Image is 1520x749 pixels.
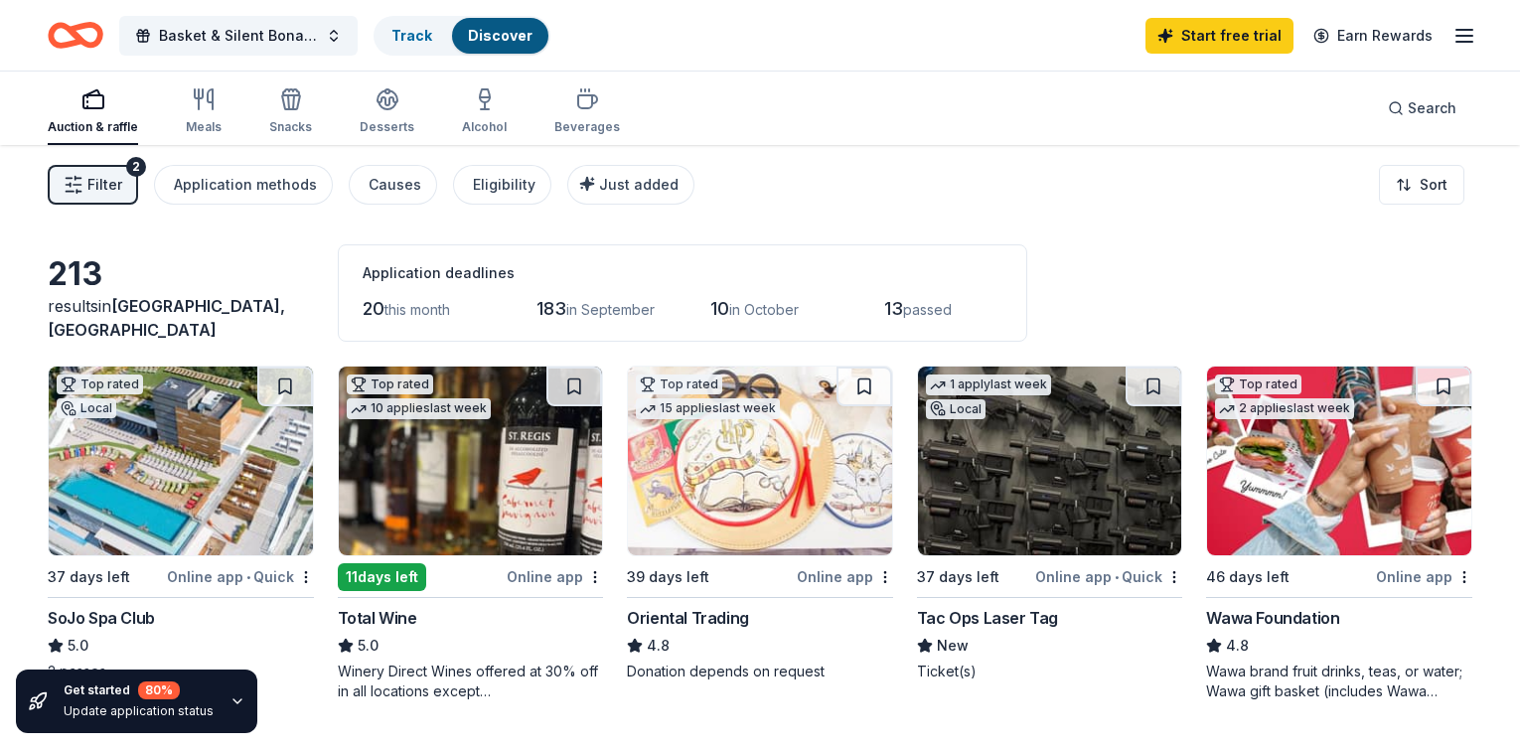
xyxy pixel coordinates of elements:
span: Sort [1420,173,1447,197]
span: Basket & Silent Bonanza [159,24,318,48]
div: 2 applies last week [1215,398,1354,419]
span: 13 [884,298,903,319]
div: Top rated [57,374,143,394]
div: Winery Direct Wines offered at 30% off in all locations except [GEOGRAPHIC_DATA], [GEOGRAPHIC_DAT... [338,662,604,701]
div: Online app [507,564,603,589]
div: Donation depends on request [627,662,893,681]
img: Image for Oriental Trading [628,367,892,555]
div: 37 days left [48,565,130,589]
div: Get started [64,681,214,699]
a: Discover [468,27,532,44]
div: 46 days left [1206,565,1290,589]
div: Top rated [1215,374,1301,394]
div: 39 days left [627,565,709,589]
div: 1 apply last week [926,374,1051,395]
a: Earn Rewards [1301,18,1444,54]
button: Sort [1379,165,1464,205]
span: 4.8 [1226,634,1249,658]
div: results [48,294,314,342]
div: Application methods [174,173,317,197]
button: TrackDiscover [374,16,550,56]
a: Image for Tac Ops Laser Tag1 applylast weekLocal37 days leftOnline app•QuickTac Ops Laser TagNewT... [917,366,1183,681]
a: Image for Wawa FoundationTop rated2 applieslast week46 days leftOnline appWawa Foundation4.8Wawa ... [1206,366,1472,701]
a: Home [48,12,103,59]
div: Eligibility [473,173,535,197]
button: Auction & raffle [48,79,138,145]
span: 5.0 [358,634,379,658]
button: Application methods [154,165,333,205]
button: Basket & Silent Bonanza [119,16,358,56]
button: Eligibility [453,165,551,205]
button: Desserts [360,79,414,145]
div: Tac Ops Laser Tag [917,606,1058,630]
span: this month [384,301,450,318]
span: Search [1408,96,1456,120]
span: New [937,634,969,658]
span: • [1115,569,1119,585]
div: 11 days left [338,563,426,591]
span: Filter [87,173,122,197]
div: Online app Quick [167,564,314,589]
div: Online app Quick [1035,564,1182,589]
span: Just added [599,176,679,193]
div: SoJo Spa Club [48,606,155,630]
button: Meals [186,79,222,145]
div: 2 [126,157,146,177]
span: 5.0 [68,634,88,658]
button: Beverages [554,79,620,145]
span: 183 [536,298,566,319]
div: Total Wine [338,606,417,630]
a: Image for Total WineTop rated10 applieslast week11days leftOnline appTotal Wine5.0Winery Direct W... [338,366,604,701]
a: Track [391,27,432,44]
div: Snacks [269,119,312,135]
div: Meals [186,119,222,135]
div: 213 [48,254,314,294]
div: Wawa brand fruit drinks, teas, or water; Wawa gift basket (includes Wawa products and coupons) [1206,662,1472,701]
div: Ticket(s) [917,662,1183,681]
button: Causes [349,165,437,205]
img: Image for Total Wine [339,367,603,555]
span: 10 [710,298,729,319]
span: • [246,569,250,585]
button: Search [1372,88,1472,128]
div: Top rated [636,374,722,394]
div: Local [926,399,986,419]
div: Causes [369,173,421,197]
div: Application deadlines [363,261,1002,285]
div: Online app [1376,564,1472,589]
img: Image for SoJo Spa Club [49,367,313,555]
a: Image for Oriental TradingTop rated15 applieslast week39 days leftOnline appOriental Trading4.8Do... [627,366,893,681]
div: Top rated [347,374,433,394]
span: [GEOGRAPHIC_DATA], [GEOGRAPHIC_DATA] [48,296,285,340]
div: 37 days left [917,565,999,589]
span: passed [903,301,952,318]
span: in September [566,301,655,318]
img: Image for Wawa Foundation [1207,367,1471,555]
div: Desserts [360,119,414,135]
div: Oriental Trading [627,606,749,630]
button: Alcohol [462,79,507,145]
div: Update application status [64,703,214,719]
a: Start free trial [1145,18,1293,54]
span: 4.8 [647,634,670,658]
div: Online app [797,564,893,589]
div: 10 applies last week [347,398,491,419]
a: Image for SoJo Spa ClubTop ratedLocal37 days leftOnline app•QuickSoJo Spa Club5.02 passes [48,366,314,681]
span: 20 [363,298,384,319]
div: 80 % [138,681,180,699]
div: Auction & raffle [48,119,138,135]
button: Just added [567,165,694,205]
span: in October [729,301,799,318]
div: 15 applies last week [636,398,780,419]
span: in [48,296,285,340]
img: Image for Tac Ops Laser Tag [918,367,1182,555]
div: Beverages [554,119,620,135]
button: Snacks [269,79,312,145]
div: Local [57,398,116,418]
button: Filter2 [48,165,138,205]
div: Wawa Foundation [1206,606,1339,630]
div: Alcohol [462,119,507,135]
